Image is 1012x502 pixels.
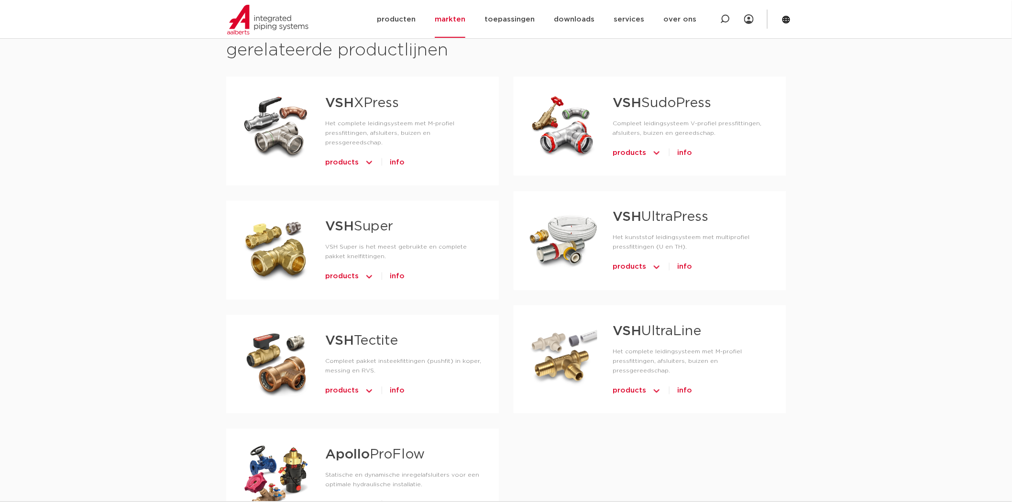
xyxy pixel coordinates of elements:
[652,383,661,399] img: icon-chevron-up-1.svg
[613,97,641,110] strong: VSH
[325,220,354,234] strong: VSH
[390,155,405,170] a: info
[613,97,711,110] a: VSHSudoPress
[325,220,393,234] a: VSHSuper
[377,1,696,38] nav: Menu
[677,260,692,275] a: info
[613,145,646,161] span: products
[613,211,641,224] strong: VSH
[652,145,661,161] img: icon-chevron-up-1.svg
[377,1,416,38] a: producten
[390,383,405,399] a: info
[613,233,771,252] p: Het kunststof leidingsysteem met multiprofiel pressfittingen (U en TH).
[613,325,701,338] a: VSHUltraLine
[325,335,398,348] a: VSHTectite
[613,325,641,338] strong: VSH
[325,383,359,399] span: products
[325,269,359,284] span: products
[325,335,354,348] strong: VSH
[614,1,644,38] a: services
[663,1,696,38] a: over ons
[613,260,646,275] span: products
[484,1,535,38] a: toepassingen
[435,1,465,38] a: markten
[554,1,594,38] a: downloads
[325,155,359,170] span: products
[677,383,692,399] a: info
[390,269,405,284] a: info
[325,97,399,110] a: VSHXPress
[652,260,661,275] img: icon-chevron-up-1.svg
[364,383,374,399] img: icon-chevron-up-1.svg
[325,242,484,262] p: VSH Super is het meest gebruikte en complete pakket knelfittingen.
[325,448,425,462] a: ApolloProFlow
[226,39,786,62] h2: gerelateerde productlijnen
[613,383,646,399] span: products
[325,97,354,110] strong: VSH
[677,145,692,161] a: info
[613,119,771,138] p: Compleet leidingsysteem V-profiel pressfittingen, afsluiters, buizen en gereedschap.
[325,357,484,376] p: Compleet pakket insteekfittingen (pushfit) in koper, messing en RVS.
[613,211,708,224] a: VSHUltraPress
[364,155,374,170] img: icon-chevron-up-1.svg
[325,470,484,490] p: Statische en dynamische inregelafsluiters voor een optimale hydraulische installatie.
[325,119,484,147] p: Het complete leidingsysteem met M-profiel pressfittingen, afsluiters, buizen en pressgereedschap.
[613,347,771,376] p: Het complete leidingsysteem met M-profiel pressfittingen, afsluiters, buizen en pressgereedschap.
[364,269,374,284] img: icon-chevron-up-1.svg
[325,448,370,462] strong: Apollo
